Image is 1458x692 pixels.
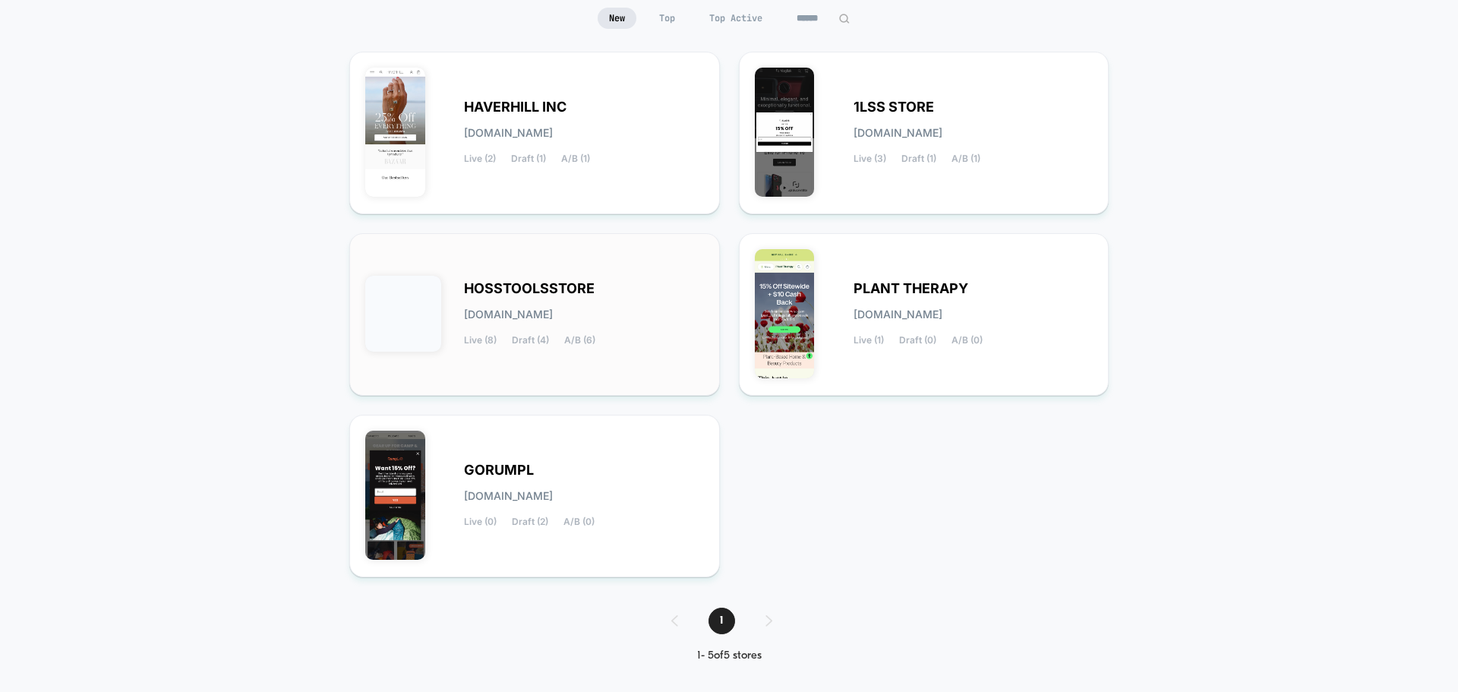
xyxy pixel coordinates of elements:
img: edit [838,13,850,24]
span: [DOMAIN_NAME] [854,128,942,138]
span: Top [648,8,686,29]
span: GORUMPL [464,465,534,476]
span: Draft (1) [511,153,546,164]
span: Live (2) [464,153,496,164]
span: Top Active [698,8,774,29]
span: PLANT THERAPY [854,283,968,294]
span: Draft (0) [899,335,936,346]
span: 1 [708,608,735,634]
span: Live (8) [464,335,497,346]
img: PLANT_THERAPY [755,249,815,378]
span: HAVERHILL INC [464,102,566,112]
span: Live (0) [464,517,497,527]
span: New [598,8,636,29]
span: HOSSTOOLSSTORE [464,283,595,294]
div: 1 - 5 of 5 stores [656,649,803,662]
span: Draft (4) [512,335,549,346]
span: A/B (1) [951,153,980,164]
span: A/B (6) [564,335,595,346]
span: 1LSS STORE [854,102,934,112]
span: [DOMAIN_NAME] [854,309,942,320]
span: Draft (1) [901,153,936,164]
span: A/B (0) [951,335,983,346]
img: 1LSS_STORE [755,68,815,197]
span: [DOMAIN_NAME] [464,491,553,501]
img: HAVERHILL_INC [365,68,425,197]
span: [DOMAIN_NAME] [464,128,553,138]
img: GORUMPL [365,431,425,560]
span: [DOMAIN_NAME] [464,309,553,320]
span: Live (3) [854,153,886,164]
span: Draft (2) [512,517,548,527]
span: A/B (1) [561,153,590,164]
span: A/B (0) [563,517,595,527]
span: Live (1) [854,335,884,346]
img: HOSSTOOLSSTORE [365,276,441,352]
